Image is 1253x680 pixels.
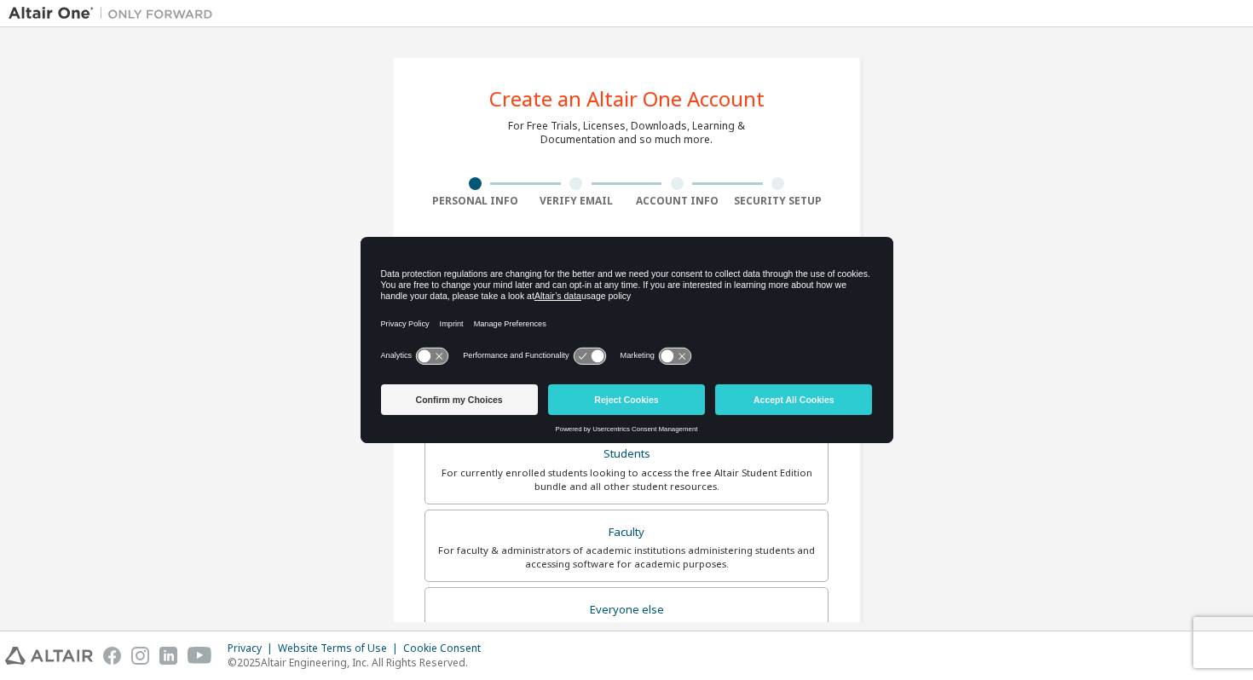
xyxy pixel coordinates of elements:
div: Personal Info [424,194,526,208]
div: For Free Trials, Licenses, Downloads, Learning & Documentation and so much more. [508,119,745,147]
div: Privacy [228,642,278,655]
img: Altair One [9,5,222,22]
div: Security Setup [728,194,829,208]
div: Verify Email [526,194,627,208]
div: For faculty & administrators of academic institutions administering students and accessing softwa... [436,544,817,571]
div: Cookie Consent [403,642,491,655]
div: Faculty [436,521,817,545]
div: For currently enrolled students looking to access the free Altair Student Edition bundle and all ... [436,466,817,493]
p: © 2025 Altair Engineering, Inc. All Rights Reserved. [228,655,491,670]
img: youtube.svg [188,647,212,665]
div: Students [436,442,817,466]
img: linkedin.svg [159,647,177,665]
div: Create an Altair One Account [489,89,765,109]
div: Everyone else [436,598,817,622]
div: Website Terms of Use [278,642,403,655]
img: altair_logo.svg [5,647,93,665]
img: instagram.svg [131,647,149,665]
div: Account Info [626,194,728,208]
img: facebook.svg [103,647,121,665]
